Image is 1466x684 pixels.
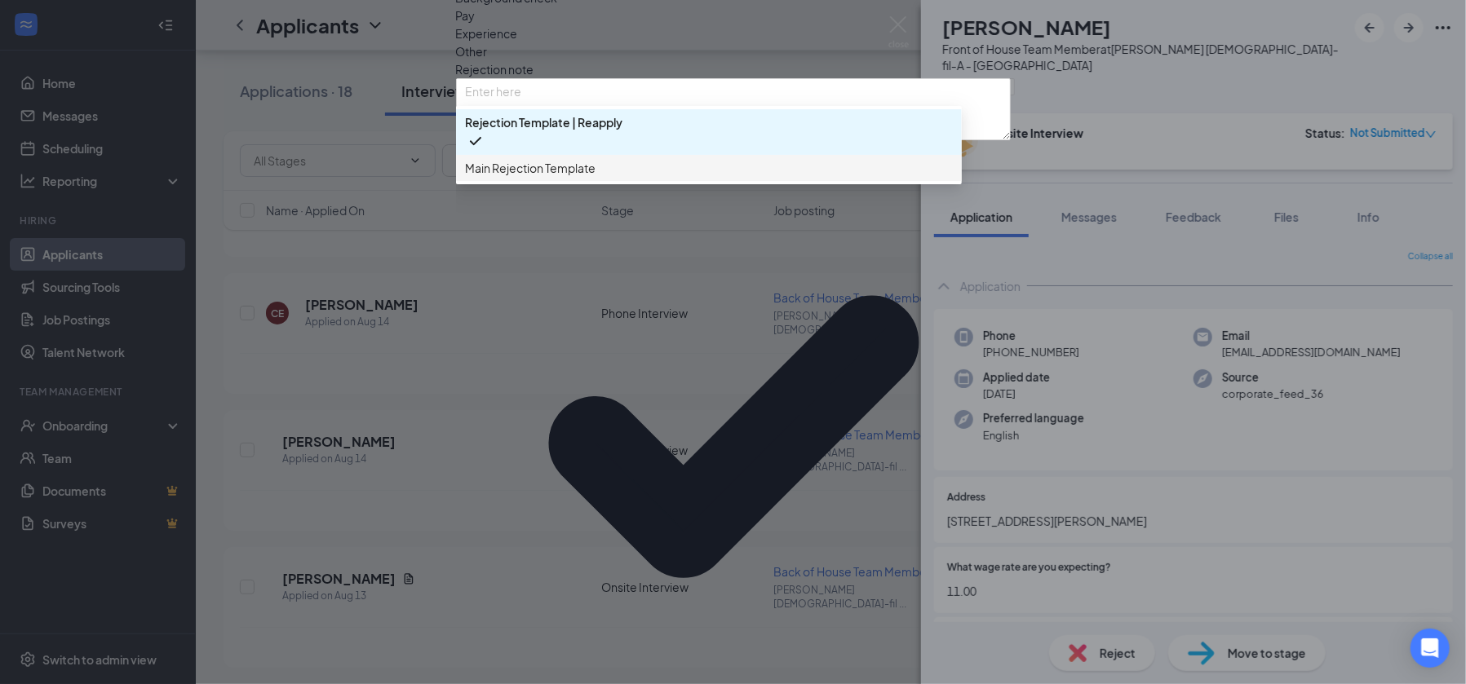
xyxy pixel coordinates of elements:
span: Rejection Template | Reapply [466,113,623,131]
span: Experience [456,24,518,42]
span: Main Rejection Template [466,159,596,177]
span: Other [456,42,488,60]
span: Rejection note [456,62,534,77]
div: Open Intercom Messenger [1411,629,1450,668]
span: Pay [456,7,476,24]
svg: Checkmark [466,131,485,151]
